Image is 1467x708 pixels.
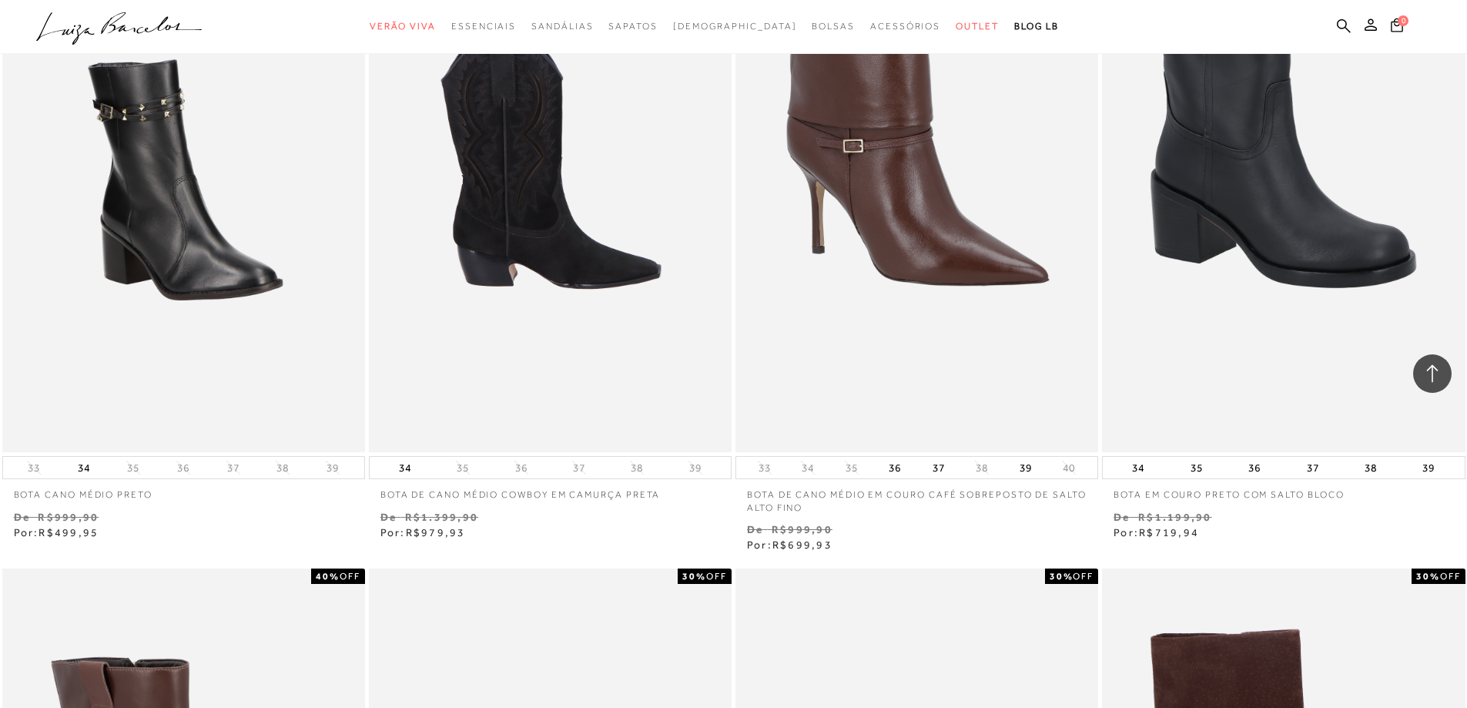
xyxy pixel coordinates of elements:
[956,12,999,41] a: categoryNavScreenReaderText
[772,523,832,535] small: R$999,90
[1138,511,1211,523] small: R$1.199,90
[812,12,855,41] a: categoryNavScreenReaderText
[673,21,797,32] span: [DEMOGRAPHIC_DATA]
[682,571,706,582] strong: 30%
[870,12,940,41] a: categoryNavScreenReaderText
[172,461,194,475] button: 36
[870,21,940,32] span: Acessórios
[971,461,993,475] button: 38
[1014,21,1059,32] span: BLOG LB
[1302,457,1324,478] button: 37
[39,526,99,539] span: R$499,95
[369,479,732,502] a: BOTA DE CANO MÉDIO COWBOY EM CAMURÇA PRETA
[1015,457,1037,478] button: 39
[531,12,593,41] a: categoryNavScreenReaderText
[1050,571,1073,582] strong: 30%
[1102,479,1465,502] a: BOTA EM COURO PRETO COM SALTO BLOCO
[1127,457,1149,478] button: 34
[685,461,706,475] button: 39
[772,539,832,551] span: R$699,93
[223,461,244,475] button: 37
[1418,457,1439,478] button: 39
[1386,17,1408,38] button: 0
[451,12,516,41] a: categoryNavScreenReaderText
[531,21,593,32] span: Sandálias
[1440,571,1461,582] span: OFF
[884,457,906,478] button: 36
[1114,511,1130,523] small: De
[1114,526,1199,539] span: Por:
[272,461,293,475] button: 38
[754,461,775,475] button: 33
[122,461,144,475] button: 35
[23,461,45,475] button: 33
[380,526,466,539] span: Por:
[322,461,343,475] button: 39
[928,457,950,478] button: 37
[956,21,999,32] span: Outlet
[1398,15,1408,26] span: 0
[706,571,727,582] span: OFF
[608,12,657,41] a: categoryNavScreenReaderText
[394,457,416,478] button: 34
[747,523,763,535] small: De
[2,479,365,502] a: BOTA CANO MÉDIO PRETO
[841,461,862,475] button: 35
[673,12,797,41] a: noSubCategoriesText
[1244,457,1265,478] button: 36
[38,511,99,523] small: R$999,90
[626,461,648,475] button: 38
[1139,526,1199,539] span: R$719,94
[316,571,340,582] strong: 40%
[406,526,466,539] span: R$979,93
[797,461,819,475] button: 34
[452,461,474,475] button: 35
[1073,571,1094,582] span: OFF
[14,511,30,523] small: De
[511,461,532,475] button: 36
[370,12,436,41] a: categoryNavScreenReaderText
[1014,12,1059,41] a: BLOG LB
[735,479,1098,515] a: BOTA DE CANO MÉDIO EM COURO CAFÉ SOBREPOSTO DE SALTO ALTO FINO
[608,21,657,32] span: Sapatos
[1360,457,1382,478] button: 38
[370,21,436,32] span: Verão Viva
[1058,461,1080,475] button: 40
[747,539,832,551] span: Por:
[568,461,590,475] button: 37
[451,21,516,32] span: Essenciais
[1186,457,1207,478] button: 35
[405,511,478,523] small: R$1.399,90
[73,457,95,478] button: 34
[380,511,397,523] small: De
[1416,571,1440,582] strong: 30%
[340,571,360,582] span: OFF
[14,526,99,539] span: Por:
[812,21,855,32] span: Bolsas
